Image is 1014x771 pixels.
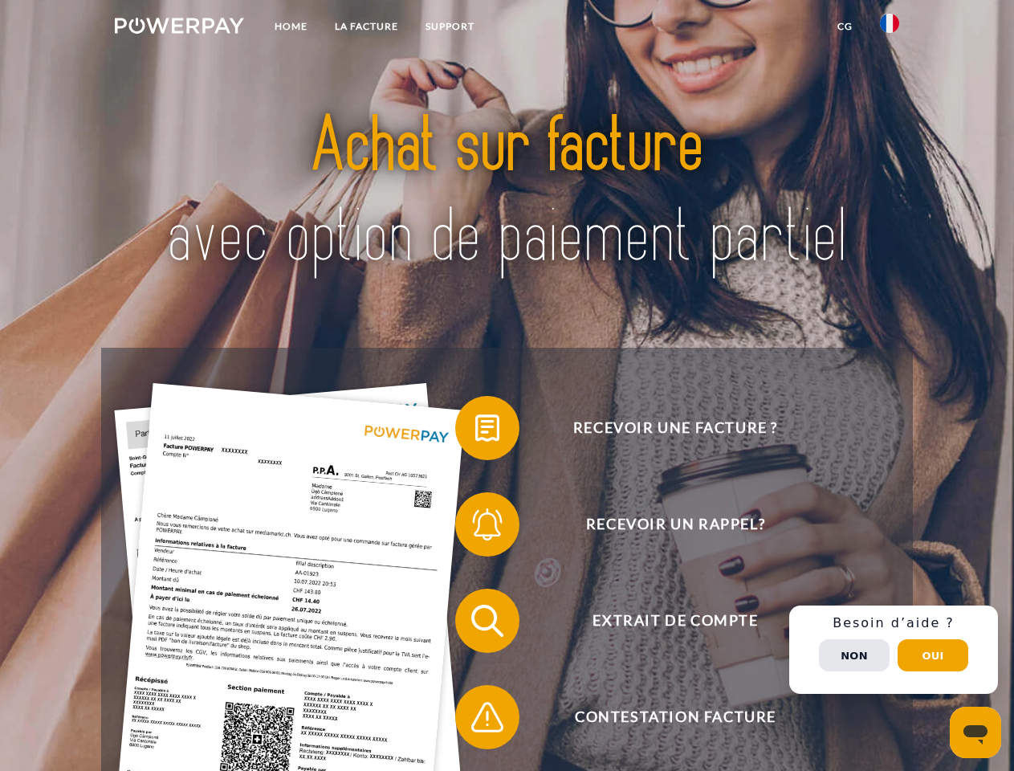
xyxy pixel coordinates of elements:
img: logo-powerpay-white.svg [115,18,244,34]
a: CG [824,12,866,41]
img: qb_bill.svg [467,408,507,448]
button: Non [819,639,890,671]
img: qb_warning.svg [467,697,507,737]
button: Extrait de compte [455,589,873,653]
span: Recevoir une facture ? [478,396,872,460]
button: Contestation Facture [455,685,873,749]
a: LA FACTURE [321,12,412,41]
img: fr [880,14,899,33]
button: Oui [898,639,968,671]
a: Home [261,12,321,41]
img: title-powerpay_fr.svg [153,77,861,308]
button: Recevoir un rappel? [455,492,873,557]
span: Contestation Facture [478,685,872,749]
div: Schnellhilfe [789,606,998,694]
span: Extrait de compte [478,589,872,653]
iframe: Bouton de lancement de la fenêtre de messagerie [950,707,1001,758]
button: Recevoir une facture ? [455,396,873,460]
a: Support [412,12,488,41]
h3: Besoin d’aide ? [799,615,988,631]
img: qb_search.svg [467,601,507,641]
img: qb_bell.svg [467,504,507,545]
span: Recevoir un rappel? [478,492,872,557]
